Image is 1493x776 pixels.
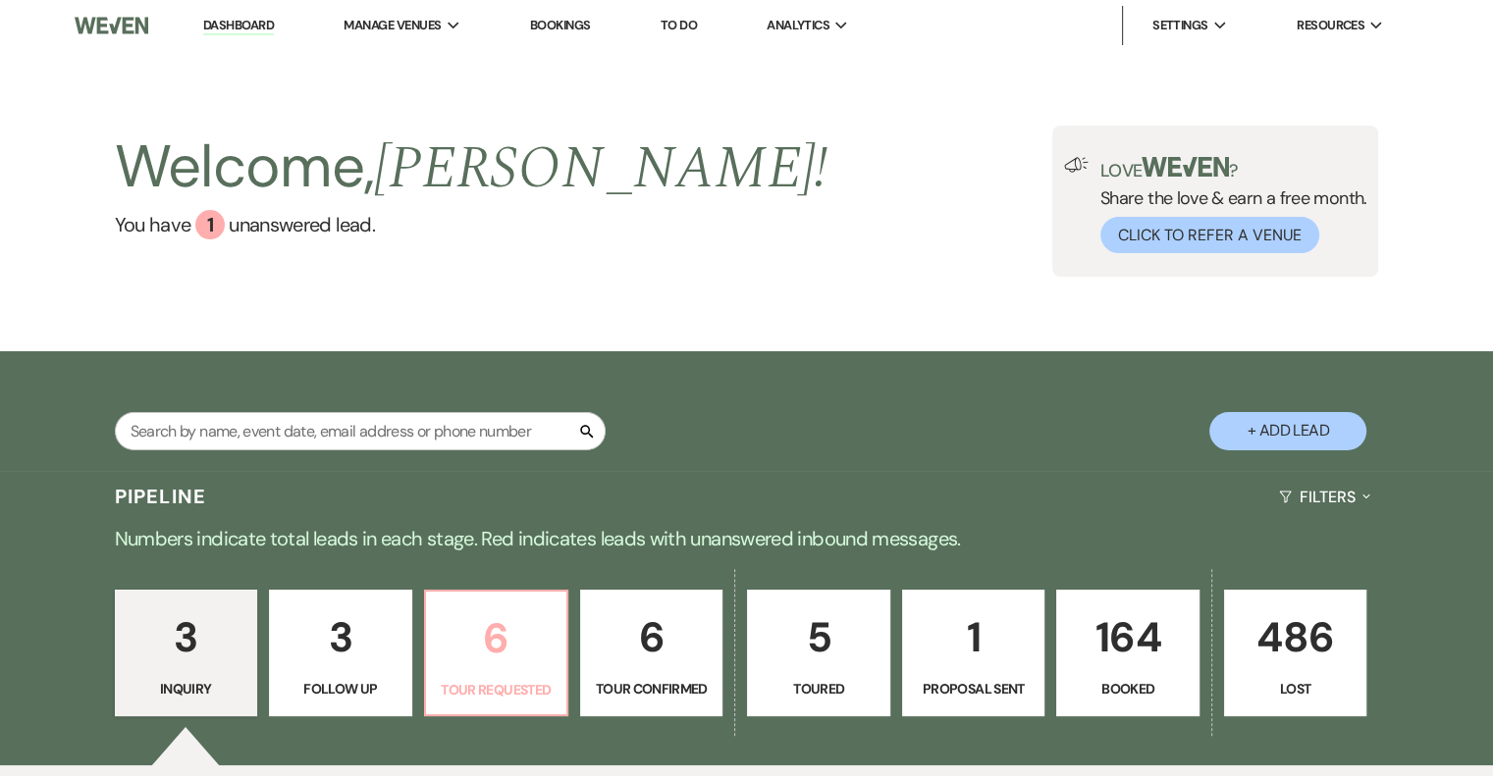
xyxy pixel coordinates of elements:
[1089,157,1367,253] div: Share the love & earn a free month.
[1271,471,1378,523] button: Filters
[760,678,877,699] p: Toured
[661,17,697,33] a: To Do
[203,17,274,35] a: Dashboard
[128,604,244,670] p: 3
[1224,590,1366,717] a: 486Lost
[438,679,555,700] p: Tour Requested
[75,5,148,46] img: Weven Logo
[902,590,1044,717] a: 1Proposal Sent
[1142,157,1229,177] img: weven-logo-green.svg
[593,678,710,699] p: Tour Confirmed
[115,483,207,510] h3: Pipeline
[747,590,889,717] a: 5Toured
[915,604,1032,670] p: 1
[1152,16,1208,35] span: Settings
[1209,412,1366,450] button: + Add Lead
[115,126,828,210] h2: Welcome,
[915,678,1032,699] p: Proposal Sent
[1056,590,1199,717] a: 164Booked
[115,210,828,239] a: You have 1 unanswered lead.
[1064,157,1089,173] img: loud-speaker-illustration.svg
[128,678,244,699] p: Inquiry
[424,590,568,717] a: 6Tour Requested
[438,605,555,671] p: 6
[760,604,877,670] p: 5
[1100,157,1367,180] p: Love ?
[1237,604,1354,670] p: 486
[374,124,827,214] span: [PERSON_NAME] !
[195,210,225,239] div: 1
[269,590,411,717] a: 3Follow Up
[767,16,829,35] span: Analytics
[115,590,257,717] a: 3Inquiry
[344,16,441,35] span: Manage Venues
[282,604,399,670] p: 3
[530,17,591,33] a: Bookings
[580,590,722,717] a: 6Tour Confirmed
[1237,678,1354,699] p: Lost
[1069,678,1186,699] p: Booked
[1297,16,1364,35] span: Resources
[282,678,399,699] p: Follow Up
[40,523,1454,554] p: Numbers indicate total leads in each stage. Red indicates leads with unanswered inbound messages.
[593,604,710,670] p: 6
[115,412,606,450] input: Search by name, event date, email address or phone number
[1100,217,1319,253] button: Click to Refer a Venue
[1069,604,1186,670] p: 164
